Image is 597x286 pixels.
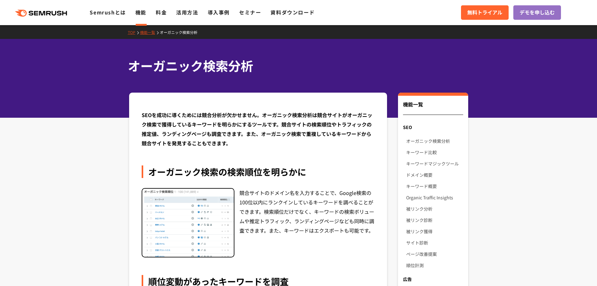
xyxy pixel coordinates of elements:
a: Organic Traffic Insights [406,192,463,203]
a: サイト診断 [406,237,463,248]
a: キーワードマジックツール [406,158,463,169]
a: オーガニック検索分析 [406,135,463,147]
a: デモを申し込む [513,5,561,20]
a: オーガニック検索分析 [160,30,202,35]
a: 無料トライアル [461,5,509,20]
a: 機能 [135,8,146,16]
a: セミナー [239,8,261,16]
a: キーワード概要 [406,181,463,192]
a: ページ改善提案 [406,248,463,260]
a: 資料ダウンロード [270,8,315,16]
div: 機能一覧 [403,100,463,115]
div: 広告 [398,273,468,285]
a: 料金 [156,8,167,16]
a: Semrushとは [90,8,126,16]
a: ドメイン概要 [406,169,463,181]
img: オーガニック検索分析 検索順位 [142,189,234,257]
div: SEOを成功に導くためには競合分析が欠かせません。オーガニック検索分析は競合サイトがオーガニック検索で獲得しているキーワードを明らかにするツールです。競合サイトの検索順位やトラフィックの推定値、... [142,110,375,148]
div: オーガニック検索の検索順位を明らかに [142,165,375,178]
a: 導入事例 [208,8,230,16]
a: 被リンク分析 [406,203,463,214]
a: 活用方法 [176,8,198,16]
h1: オーガニック検索分析 [128,57,463,75]
a: TOP [128,30,140,35]
span: デモを申し込む [520,8,555,17]
a: 被リンク獲得 [406,226,463,237]
a: キーワード比較 [406,147,463,158]
div: 競合サイトのドメイン名を入力することで、Google検索の100位以内にランクインしているキーワードを調べることができます。検索順位だけでなく、キーワードの検索ボリュームや推定トラフィック、ラン... [239,188,375,258]
a: 機能一覧 [140,30,160,35]
a: 順位計測 [406,260,463,271]
div: SEO [398,121,468,133]
a: 被リンク診断 [406,214,463,226]
span: 無料トライアル [467,8,502,17]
